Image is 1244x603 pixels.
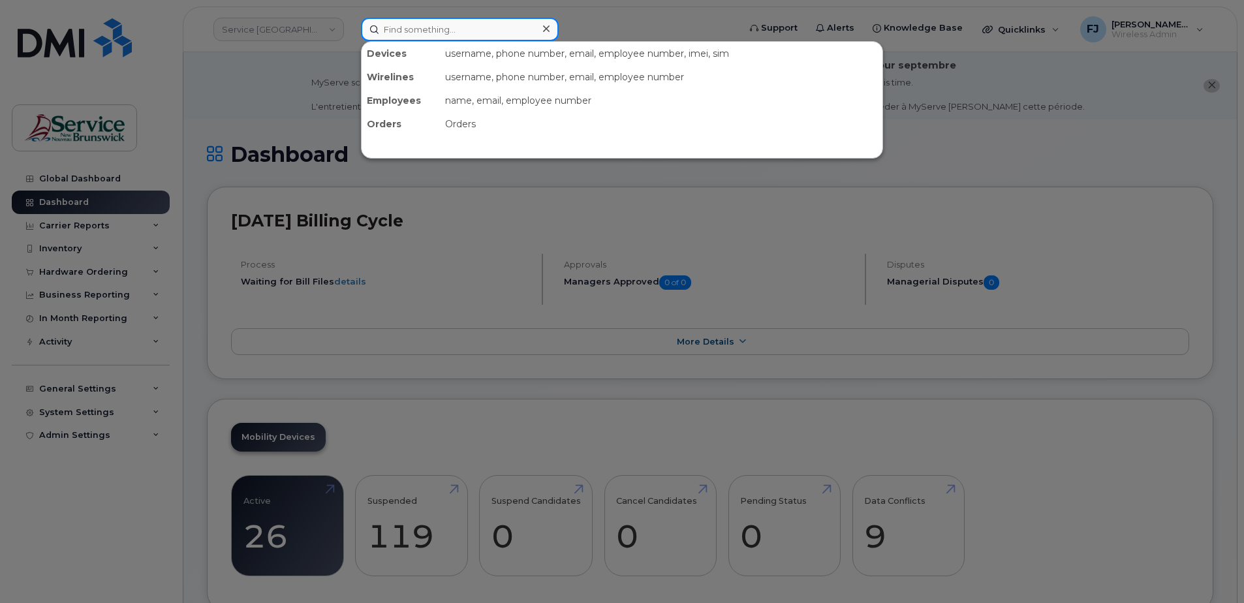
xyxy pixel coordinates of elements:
[362,112,440,136] div: Orders
[440,112,882,136] div: Orders
[440,65,882,89] div: username, phone number, email, employee number
[440,89,882,112] div: name, email, employee number
[440,42,882,65] div: username, phone number, email, employee number, imei, sim
[362,65,440,89] div: Wirelines
[362,89,440,112] div: Employees
[362,42,440,65] div: Devices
